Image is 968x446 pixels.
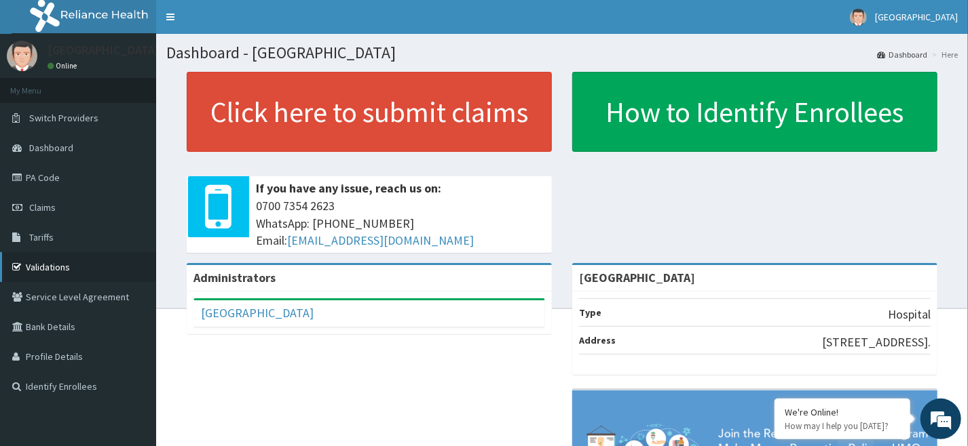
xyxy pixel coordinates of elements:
[48,61,80,70] a: Online
[875,11,958,23] span: [GEOGRAPHIC_DATA]
[29,112,98,124] span: Switch Providers
[877,49,927,60] a: Dashboard
[29,142,73,154] span: Dashboard
[579,270,695,285] strong: [GEOGRAPHIC_DATA]
[29,231,54,243] span: Tariffs
[929,49,958,60] li: Here
[888,306,931,323] p: Hospital
[201,305,314,321] a: [GEOGRAPHIC_DATA]
[785,406,900,418] div: We're Online!
[7,41,37,71] img: User Image
[822,333,931,351] p: [STREET_ADDRESS].
[187,72,552,152] a: Click here to submit claims
[166,44,958,62] h1: Dashboard - [GEOGRAPHIC_DATA]
[579,334,616,346] b: Address
[579,306,601,319] b: Type
[29,201,56,214] span: Claims
[785,420,900,432] p: How may I help you today?
[48,44,160,56] p: [GEOGRAPHIC_DATA]
[287,232,474,248] a: [EMAIL_ADDRESS][DOMAIN_NAME]
[850,9,867,26] img: User Image
[256,197,545,249] span: 0700 7354 2623 WhatsApp: [PHONE_NUMBER] Email:
[256,180,441,196] b: If you have any issue, reach us on:
[193,270,276,285] b: Administrators
[572,72,937,152] a: How to Identify Enrollees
